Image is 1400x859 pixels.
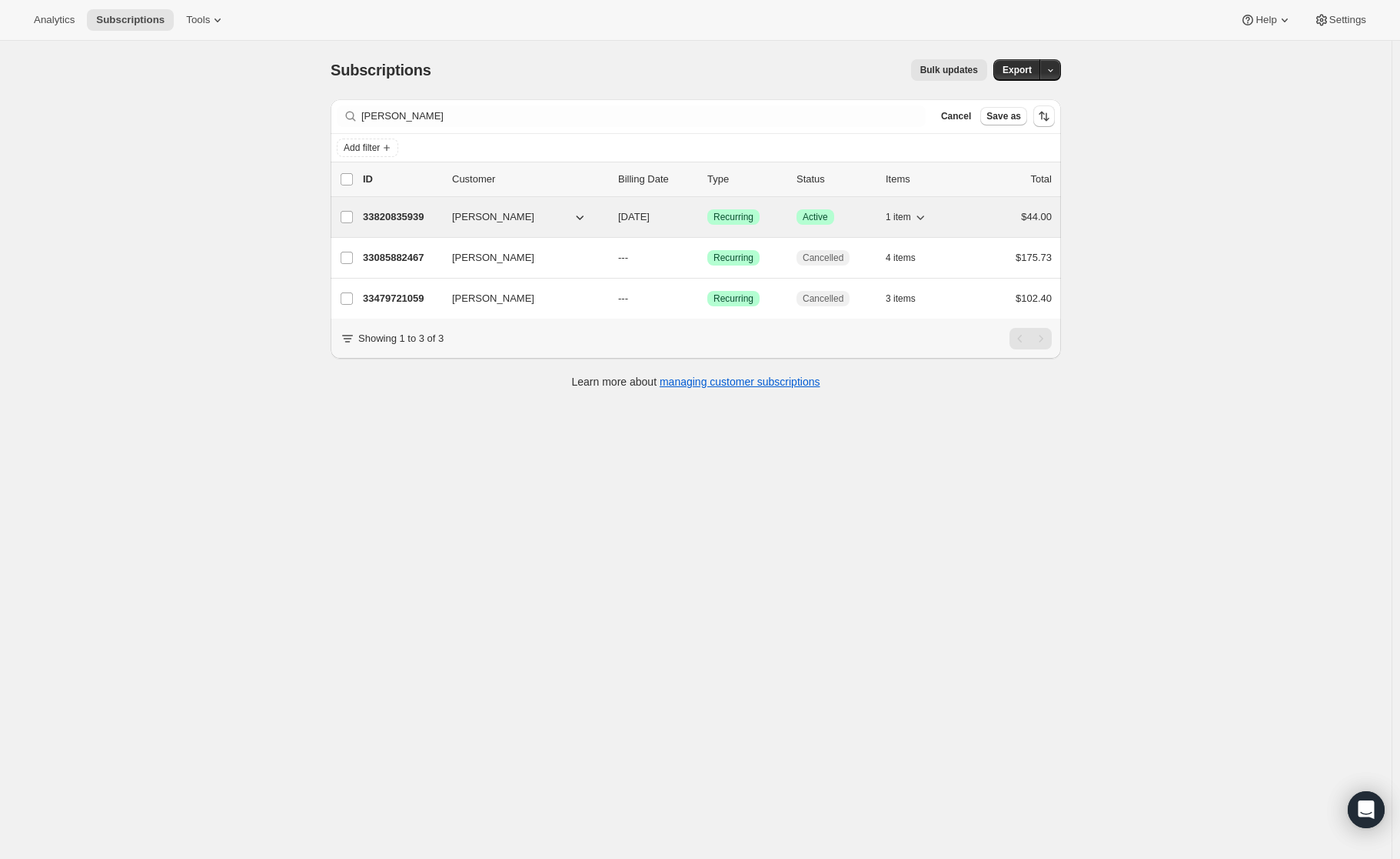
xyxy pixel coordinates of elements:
span: --- [618,252,628,263]
button: [PERSON_NAME] [443,205,597,229]
div: 33479721059[PERSON_NAME]---SuccessRecurringCancelled3 items$102.40 [363,288,1052,309]
span: Recurring [713,252,753,264]
button: Sort the results [1033,105,1055,127]
div: 33085882467[PERSON_NAME]---SuccessRecurringCancelled4 items$175.73 [363,247,1052,269]
button: Save as [980,107,1027,125]
div: IDCustomerBilling DateTypeStatusItemsTotal [363,172,1052,187]
p: 33085882467 [363,250,440,266]
span: Subscriptions [331,62,431,79]
span: Active [803,211,828,223]
span: Subscriptions [96,14,165,26]
span: $175.73 [1016,252,1052,263]
span: Help [1255,14,1276,26]
button: Help [1231,9,1301,31]
p: ID [363,172,440,187]
span: 4 items [886,252,916,264]
span: Add filter [344,142,380,154]
span: Analytics [34,14,75,26]
span: Tools [186,14,210,26]
button: Subscriptions [87,9,174,31]
button: 1 item [886,206,928,228]
span: Cancelled [803,252,843,264]
button: 3 items [886,288,933,309]
button: [PERSON_NAME] [443,286,597,311]
p: 33479721059 [363,291,440,306]
nav: Pagination [1009,328,1052,349]
p: Status [796,172,873,187]
div: Type [707,172,784,187]
span: $44.00 [1021,211,1052,222]
p: Total [1031,172,1052,187]
p: Showing 1 to 3 of 3 [358,331,444,346]
button: Cancel [935,107,977,125]
div: Items [886,172,963,187]
div: Open Intercom Messenger [1348,791,1385,828]
p: Customer [452,172,606,187]
span: Bulk updates [920,64,978,76]
span: 3 items [886,292,916,305]
button: Bulk updates [911,59,987,81]
button: 4 items [886,247,933,269]
p: Billing Date [618,172,695,187]
a: managing customer subscriptions [660,376,820,388]
button: Add filter [337,139,398,157]
div: 33820835939[PERSON_NAME][DATE]SuccessRecurringSuccessActive1 item$44.00 [363,206,1052,228]
span: Recurring [713,292,753,305]
span: $102.40 [1016,292,1052,304]
button: Export [993,59,1041,81]
span: 1 item [886,211,911,223]
button: Settings [1305,9,1375,31]
span: [DATE] [618,211,650,222]
button: Analytics [25,9,84,31]
span: [PERSON_NAME] [452,291,534,306]
button: Tools [177,9,234,31]
p: Learn more about [572,374,820,389]
span: Export [1003,64,1032,76]
span: Settings [1329,14,1366,26]
span: [PERSON_NAME] [452,250,534,266]
span: Cancel [941,110,971,122]
span: Recurring [713,211,753,223]
span: Cancelled [803,292,843,305]
span: [PERSON_NAME] [452,209,534,225]
span: --- [618,292,628,304]
button: [PERSON_NAME] [443,246,597,270]
p: 33820835939 [363,209,440,225]
span: Save as [986,110,1021,122]
input: Filter subscribers [361,105,926,127]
